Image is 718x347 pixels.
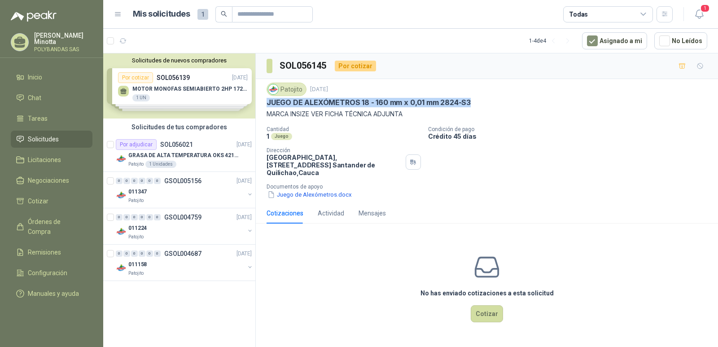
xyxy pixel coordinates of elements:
a: Remisiones [11,244,92,261]
p: 1 [267,132,269,140]
a: Chat [11,89,92,106]
h3: SOL056145 [280,59,328,73]
div: Actividad [318,208,344,218]
p: Documentos de apoyo [267,184,714,190]
div: 0 [146,178,153,184]
button: Cotizar [471,305,503,322]
a: 0 0 0 0 0 0 GSOL004687[DATE] Company Logo011158Patojito [116,248,254,277]
a: Por adjudicarSOL056021[DATE] Company LogoGRASA DE ALTA TEMPERATURA OKS 4210 X 5 KGPatojito1 Unidades [103,136,255,172]
a: 0 0 0 0 0 0 GSOL005156[DATE] Company Logo011347Patojito [116,176,254,204]
div: Por cotizar [335,61,376,71]
img: Company Logo [268,84,278,94]
p: Condición de pago [428,126,714,132]
div: 0 [123,250,130,257]
p: GSOL005156 [164,178,201,184]
p: [DATE] [236,177,252,185]
p: [DATE] [236,250,252,258]
div: Mensajes [359,208,386,218]
p: [GEOGRAPHIC_DATA], [STREET_ADDRESS] Santander de Quilichao , Cauca [267,154,402,176]
img: Company Logo [116,263,127,273]
p: JUEGO DE ALEXÓMETROS 18 - 160 mm x 0,01 mm 2824-S3 [267,98,471,107]
a: Solicitudes [11,131,92,148]
span: Cotizar [28,196,48,206]
div: 0 [139,250,145,257]
div: Solicitudes de tus compradores [103,119,255,136]
span: search [221,11,227,17]
button: Solicitudes de nuevos compradores [107,57,252,64]
span: Manuales y ayuda [28,289,79,299]
p: 011224 [128,224,147,233]
p: [DATE] [236,141,252,149]
span: 1 [197,9,208,20]
div: 0 [146,214,153,220]
p: Patojito [128,270,144,277]
a: Configuración [11,264,92,281]
div: Cotizaciones [267,208,303,218]
div: 0 [131,178,138,184]
p: Patojito [128,197,144,204]
a: Tareas [11,110,92,127]
button: Asignado a mi [582,32,647,49]
p: Cantidad [267,126,421,132]
div: 0 [146,250,153,257]
a: Órdenes de Compra [11,213,92,240]
img: Logo peakr [11,11,57,22]
div: Juego [271,133,292,140]
div: 0 [116,214,123,220]
div: Todas [569,9,588,19]
p: [DATE] [310,85,328,94]
button: 1 [691,6,707,22]
a: Manuales y ayuda [11,285,92,302]
div: 0 [154,214,161,220]
span: Chat [28,93,41,103]
div: 0 [131,214,138,220]
div: 0 [123,214,130,220]
img: Company Logo [116,226,127,237]
span: Negociaciones [28,176,69,185]
a: Cotizar [11,193,92,210]
a: Negociaciones [11,172,92,189]
div: 1 Unidades [145,161,176,168]
p: Patojito [128,233,144,241]
span: Solicitudes [28,134,59,144]
div: 0 [154,178,161,184]
p: Dirección [267,147,402,154]
p: POLYBANDAS SAS [34,47,92,52]
p: MARCA INSIZE VER FICHA TÉCNICA ADJUNTA [267,109,707,119]
a: 0 0 0 0 0 0 GSOL004759[DATE] Company Logo011224Patojito [116,212,254,241]
div: 0 [139,178,145,184]
p: [PERSON_NAME] Minotta [34,32,92,45]
p: [DATE] [236,213,252,222]
h3: No has enviado cotizaciones a esta solicitud [420,288,554,298]
p: GSOL004687 [164,250,201,257]
span: Tareas [28,114,48,123]
div: Solicitudes de nuevos compradoresPor cotizarSOL056139[DATE] MOTOR MONOFAS SEMIABIERTO 2HP 1720RPM... [103,53,255,119]
div: 0 [116,250,123,257]
p: GRASA DE ALTA TEMPERATURA OKS 4210 X 5 KG [128,151,240,160]
img: Company Logo [116,154,127,164]
div: 0 [154,250,161,257]
button: No Leídos [654,32,707,49]
div: 0 [131,250,138,257]
span: 1 [700,4,710,13]
span: Inicio [28,72,42,82]
a: Licitaciones [11,151,92,168]
div: 0 [139,214,145,220]
p: Crédito 45 días [428,132,714,140]
p: Patojito [128,161,144,168]
p: SOL056021 [160,141,193,148]
div: Por adjudicar [116,139,157,150]
button: Juego de Alexómetros.docx [267,190,353,199]
div: 0 [116,178,123,184]
span: Licitaciones [28,155,61,165]
p: 011158 [128,260,147,269]
span: Remisiones [28,247,61,257]
img: Company Logo [116,190,127,201]
span: Órdenes de Compra [28,217,84,237]
a: Inicio [11,69,92,86]
div: 1 - 4 de 4 [529,34,575,48]
p: GSOL004759 [164,214,201,220]
div: Patojito [267,83,306,96]
h1: Mis solicitudes [133,8,190,21]
span: Configuración [28,268,67,278]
